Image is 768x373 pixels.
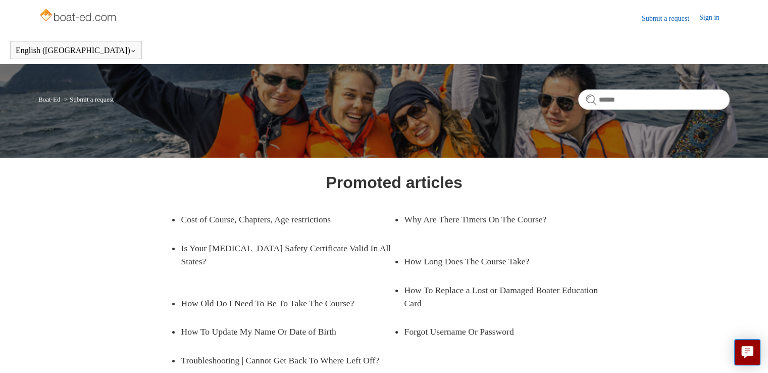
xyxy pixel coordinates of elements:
a: How To Replace a Lost or Damaged Boater Education Card [404,276,617,318]
a: Boat-Ed [38,96,60,103]
a: Submit a request [642,13,699,24]
button: Live chat [734,339,760,365]
li: Boat-Ed [38,96,62,103]
a: How Long Does The Course Take? [404,247,602,275]
img: Boat-Ed Help Center home page [38,6,119,26]
a: How Old Do I Need To Be To Take The Course? [181,289,379,317]
a: How To Update My Name Or Date of Birth [181,317,379,346]
a: Forgot Username Or Password [404,317,602,346]
button: English ([GEOGRAPHIC_DATA]) [16,46,136,55]
a: Cost of Course, Chapters, Age restrictions [181,205,379,234]
h1: Promoted articles [326,170,462,195]
a: Is Your [MEDICAL_DATA] Safety Certificate Valid In All States? [181,234,394,276]
li: Submit a request [62,96,114,103]
a: Why Are There Timers On The Course? [404,205,602,234]
input: Search [578,89,730,110]
a: Sign in [699,12,730,24]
